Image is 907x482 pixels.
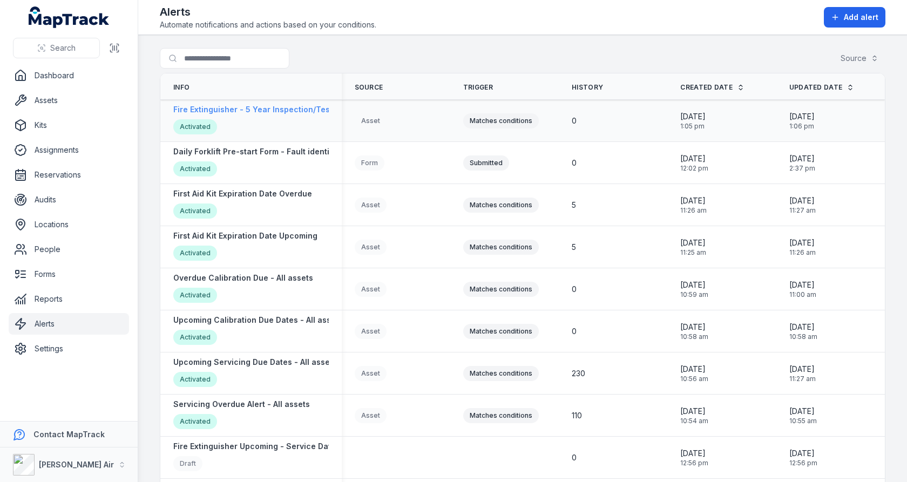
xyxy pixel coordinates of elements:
a: Audits [9,189,129,211]
span: [DATE] [680,111,706,122]
button: Add alert [824,7,885,28]
span: 110 [572,410,582,421]
div: Activated [173,203,217,219]
div: Activated [173,246,217,261]
span: 10:54 am [680,417,708,425]
a: Upcoming Servicing Due Dates - All assetsActivated [173,357,337,390]
time: 18/08/2025, 11:00:29 am [789,280,816,299]
span: 11:26 am [789,248,816,257]
strong: First Aid Kit Expiration Date Overdue [173,188,312,199]
a: Updated Date [789,83,855,92]
time: 22/08/2025, 1:06:24 pm [789,111,815,131]
a: Fire Extinguisher Upcoming - Service Date ([PERSON_NAME] & [PERSON_NAME])Draft [173,441,478,474]
span: Automate notifications and actions based on your conditions. [160,19,376,30]
time: 18/08/2025, 10:55:36 am [789,406,817,425]
span: [DATE] [680,195,707,206]
span: [DATE] [789,448,817,459]
span: [DATE] [789,280,816,290]
strong: Overdue Calibration Due - All assets [173,273,313,283]
span: [DATE] [680,448,708,459]
strong: First Aid Kit Expiration Date Upcoming [173,230,317,241]
div: Matches conditions [463,366,539,381]
div: Form [355,155,384,171]
span: 5 [572,200,576,211]
div: Submitted [463,155,509,171]
time: 18/08/2025, 11:26:26 am [680,195,707,215]
a: First Aid Kit Expiration Date OverdueActivated [173,188,312,221]
span: Updated Date [789,83,843,92]
span: 0 [572,158,577,168]
span: 11:25 am [680,248,706,257]
time: 15/08/2025, 12:56:52 pm [789,448,817,467]
span: 2:37 pm [789,164,815,173]
div: Activated [173,372,217,387]
span: 10:56 am [680,375,708,383]
a: Settings [9,338,129,359]
span: 12:56 pm [789,459,817,467]
div: Matches conditions [463,240,539,255]
time: 18/08/2025, 10:58:15 am [680,322,708,341]
span: 12:02 pm [680,164,708,173]
span: 1:05 pm [680,122,706,131]
div: Asset [355,282,387,297]
a: MapTrack [29,6,110,28]
strong: Upcoming Calibration Due Dates - All assets [173,315,343,325]
span: 230 [572,368,585,379]
span: [DATE] [789,322,817,332]
button: Search [13,38,100,58]
a: People [9,239,129,260]
a: Upcoming Calibration Due Dates - All assetsActivated [173,315,343,348]
div: Asset [355,366,387,381]
div: Matches conditions [463,113,539,128]
span: Info [173,83,189,92]
a: Assets [9,90,129,111]
time: 18/08/2025, 12:02:03 pm [680,153,708,173]
a: Dashboard [9,65,129,86]
span: 11:26 am [680,206,707,215]
span: 11:27 am [789,375,816,383]
div: Asset [355,113,387,128]
span: [DATE] [680,280,708,290]
span: 10:58 am [789,332,817,341]
time: 18/08/2025, 10:59:11 am [680,280,708,299]
span: [DATE] [680,406,708,417]
div: Matches conditions [463,282,539,297]
div: Matches conditions [463,408,539,423]
div: Activated [173,288,217,303]
a: Servicing Overdue Alert - All assetsActivated [173,399,310,432]
strong: Upcoming Servicing Due Dates - All assets [173,357,337,368]
div: Activated [173,161,217,176]
h2: Alerts [160,4,376,19]
span: Add alert [844,12,878,23]
a: Daily Forklift Pre-start Form - Fault identified.Activated [173,146,347,179]
span: [DATE] [789,364,816,375]
div: Asset [355,324,387,339]
button: Source [834,48,885,69]
div: Asset [355,240,387,255]
span: Trigger [463,83,493,92]
time: 18/08/2025, 11:26:20 am [789,237,816,257]
div: Asset [355,408,387,423]
strong: Contact MapTrack [33,430,105,439]
time: 18/08/2025, 10:54:25 am [680,406,708,425]
span: 0 [572,284,577,295]
span: 10:58 am [680,332,708,341]
div: Activated [173,119,217,134]
span: [DATE] [680,237,706,248]
div: Draft [173,456,202,471]
span: Search [50,43,76,53]
a: Overdue Calibration Due - All assetsActivated [173,273,313,306]
time: 18/08/2025, 11:25:45 am [680,237,706,257]
time: 18/08/2025, 10:56:57 am [680,364,708,383]
span: 1:06 pm [789,122,815,131]
span: 0 [572,326,577,337]
strong: Fire Extinguisher - 5 Year Inspection/Test Upcoming Due Date Alert [173,104,430,115]
strong: Daily Forklift Pre-start Form - Fault identified. [173,146,347,157]
span: History [572,83,603,92]
a: Locations [9,214,129,235]
a: Fire Extinguisher - 5 Year Inspection/Test Upcoming Due Date AlertActivated [173,104,430,137]
span: [DATE] [789,237,816,248]
strong: Servicing Overdue Alert - All assets [173,399,310,410]
span: [DATE] [789,195,816,206]
a: Reports [9,288,129,310]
